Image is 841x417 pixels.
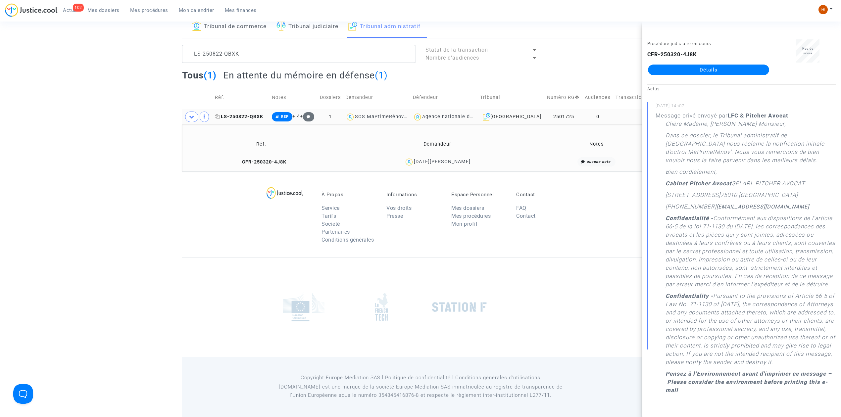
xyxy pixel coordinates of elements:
[613,86,648,109] td: Transaction
[666,180,732,187] strong: Cabinet Pitcher Avocat
[276,22,286,31] img: icon-faciliter-sm.svg
[283,293,324,321] img: europe_commision.png
[87,7,120,13] span: Mes dossiers
[322,205,340,211] a: Service
[13,384,33,404] iframe: Help Scout Beacon - Open
[270,374,571,382] p: Copyright Europe Mediation SAS l Politique de confidentialité l Conditions générales d’utilisa...
[322,192,376,198] p: À Propos
[125,5,173,15] a: Mes procédures
[322,237,374,243] a: Conditions générales
[345,112,355,122] img: icon-user.svg
[516,205,526,211] a: FAQ
[236,159,286,165] span: CFR-250320-4J8K
[666,293,713,299] strong: Confidentiality -
[5,3,58,17] img: jc-logo.svg
[386,192,441,198] p: Informations
[425,47,488,53] span: Statut de la transaction
[317,109,343,124] td: 1
[281,115,289,119] span: REP
[582,109,613,124] td: 0
[666,215,835,288] i: Conformément aux dispositions de l’article 66-5 de la loi 71-1130 du [DATE], les correspondances ...
[270,86,317,109] td: Notes
[582,86,613,109] td: Audiences
[516,213,536,219] a: Contact
[130,7,168,13] span: Mes procédures
[182,69,217,81] h2: Tous
[432,302,487,312] img: stationf.png
[666,131,836,168] p: Dans ce dossier, le Tribunal administratif de [GEOGRAPHIC_DATA] nous réclame la notification init...
[375,70,388,81] span: (1)
[647,41,711,46] small: Procédure judiciaire en cours
[292,114,300,119] span: + 4
[647,51,697,58] b: CFR-250320-4J8K
[425,55,479,61] span: Nombre d'audiences
[225,7,257,13] span: Mes finances
[192,16,267,38] a: Tribunal de commerce
[451,205,484,211] a: Mes dossiers
[666,293,835,365] i: Pursuant to the provisions of Article 66-5 of Law No. 71-1130 of [DATE], the correspondence of At...
[536,133,657,155] td: Notes
[192,22,201,31] img: icon-banque.svg
[451,213,491,219] a: Mes procédures
[338,133,537,155] td: Demandeur
[386,213,403,219] a: Presse
[300,114,314,119] span: +
[322,221,340,227] a: Société
[322,229,350,235] a: Partenaires
[215,114,263,119] span: LS-250822-QBXK
[223,69,388,81] h2: En attente du mémoire en défense
[213,86,270,109] td: Réf.
[587,160,611,164] i: aucune note
[545,109,582,124] td: 2501725
[413,112,422,122] img: icon-user.svg
[656,112,836,398] div: Message privé envoyé par :
[414,159,470,164] div: [DATE][PERSON_NAME]
[656,103,836,112] small: [DATE] 14h07
[516,192,571,198] p: Contact
[666,203,717,214] p: [PHONE_NUMBER]
[728,112,788,119] b: LFC & Pitcher Avocat
[343,86,410,109] td: Demandeur
[386,205,412,211] a: Vos droits
[648,65,769,75] a: Détails
[404,157,414,167] img: icon-user.svg
[179,7,214,13] span: Mon calendrier
[204,70,217,81] span: (1)
[647,86,660,91] small: Actus
[545,86,582,109] td: Numéro RG
[317,86,343,109] td: Dossiers
[717,204,809,210] a: [EMAIL_ADDRESS][DOMAIN_NAME]
[375,293,388,321] img: french_tech.png
[82,5,125,15] a: Mes dossiers
[173,5,220,15] a: Mon calendrier
[818,5,828,14] img: fc99b196863ffcca57bb8fe2645aafd9
[666,215,713,221] strong: Confidentialité -
[478,86,545,109] td: Tribunal
[666,370,832,394] strong: Pensez à l’Environnement avant d'imprimer ce message – Please consider the environment before pri...
[267,187,303,199] img: logo-lg.svg
[666,191,720,203] p: [STREET_ADDRESS]
[720,191,798,203] p: 75010 [GEOGRAPHIC_DATA]
[411,86,478,109] td: Défendeur
[220,5,262,15] a: Mes finances
[732,179,805,191] p: SELARL PITCHER AVOCAT
[666,120,786,131] p: Chère Madame, [PERSON_NAME] Monsieur,
[348,16,420,38] a: Tribunal administratif
[73,4,84,12] div: 102
[451,221,477,227] a: Mon profil
[348,22,357,31] img: icon-archive.svg
[63,7,77,13] span: Actus
[422,114,495,119] div: Agence nationale de l'habitat
[270,383,571,399] p: [DOMAIN_NAME] est une marque de la société Europe Mediation SAS immatriculée au registre de tr...
[480,113,542,121] div: [GEOGRAPHIC_DATA]
[451,192,506,198] p: Espace Personnel
[58,5,82,15] a: 102Actus
[666,168,717,179] p: Bien cordialement,
[184,133,338,155] td: Réf.
[355,114,454,119] div: SOS MaPrimeRénov by [PERSON_NAME]
[322,213,336,219] a: Tarifs
[276,16,338,38] a: Tribunal judiciaire
[802,47,814,55] span: Pas de score
[483,113,490,121] img: icon-archive.svg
